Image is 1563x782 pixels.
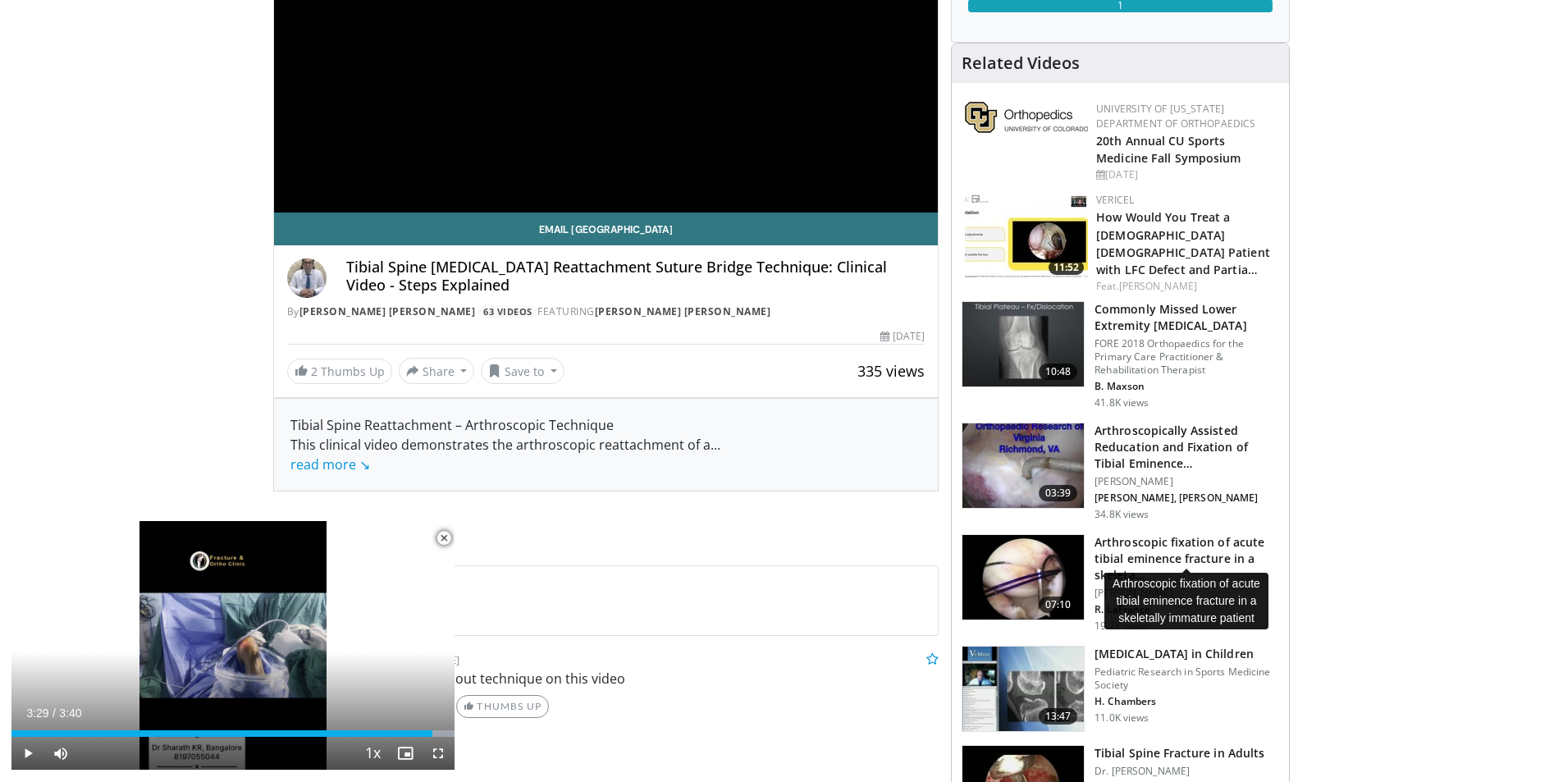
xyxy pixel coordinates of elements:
[1119,279,1197,293] a: [PERSON_NAME]
[857,361,925,381] span: 335 views
[290,415,922,474] div: Tibial Spine Reattachment – Arthroscopic Technique This clinical video demonstrates the arthrosco...
[322,669,939,688] p: Can't see anything about technique on this video
[965,193,1088,279] img: 62f325f7-467e-4e39-9fa8-a2cb7d050ecd.150x105_q85_crop-smart_upscale.jpg
[1095,475,1279,488] p: [PERSON_NAME]
[1095,301,1279,334] h3: Commonly Missed Lower Extremity [MEDICAL_DATA]
[1095,620,1149,633] p: 19.2K views
[356,737,389,770] button: Playback Rate
[1095,534,1279,583] h3: Arthroscopic fixation of acute tibial eminence fracture in a skeleta…
[1039,708,1078,725] span: 13:47
[422,737,455,770] button: Fullscreen
[965,193,1088,279] a: 11:52
[273,531,939,552] span: Comments 1
[962,302,1084,387] img: 4aa379b6-386c-4fb5-93ee-de5617843a87.150x105_q85_crop-smart_upscale.jpg
[1095,423,1279,472] h3: Arthroscopically Assisted Reducation and Fixation of Tibial Eminence…
[389,737,422,770] button: Enable picture-in-picture mode
[962,647,1084,732] img: b01d42a4-250f-475a-bf51-a4a606183fe7.150x105_q85_crop-smart_upscale.jpg
[11,730,455,737] div: Progress Bar
[481,358,564,384] button: Save to
[478,305,538,319] a: 63 Videos
[274,213,939,245] a: Email [GEOGRAPHIC_DATA]
[44,737,77,770] button: Mute
[1096,102,1255,130] a: University of [US_STATE] Department of Orthopaedics
[287,258,327,298] img: Avatar
[962,423,1084,509] img: 321592_0000_1.png.150x105_q85_crop-smart_upscale.jpg
[427,652,459,667] small: [DATE]
[1096,209,1270,277] a: How Would You Treat a [DEMOGRAPHIC_DATA] [DEMOGRAPHIC_DATA] Patient with LFC Defect and Partia…
[1039,597,1078,613] span: 07:10
[880,329,925,344] div: [DATE]
[1104,573,1268,629] div: Arthroscopic fixation of acute tibial eminence fracture in a skeletally immature patient
[53,707,56,720] span: /
[962,423,1279,521] a: 03:39 Arthroscopically Assisted Reducation and Fixation of Tibial Eminence… [PERSON_NAME] [PERSON...
[11,737,44,770] button: Play
[287,359,392,384] a: 2 Thumbs Up
[595,304,771,318] a: [PERSON_NAME] [PERSON_NAME]
[346,258,925,294] h4: Tibial Spine [MEDICAL_DATA] Reattachment Suture Bridge Technique: Clinical Video - Steps Explained
[427,521,460,556] button: Close
[962,53,1080,73] h4: Related Videos
[1096,279,1276,294] div: Feat.
[1095,492,1279,505] p: [PERSON_NAME], [PERSON_NAME]
[299,304,476,318] a: [PERSON_NAME] [PERSON_NAME]
[1095,665,1279,692] p: Pediatric Research in Sports Medicine Society
[965,102,1088,133] img: 355603a8-37da-49b6-856f-e00d7e9307d3.png.150x105_q85_autocrop_double_scale_upscale_version-0.2.png
[456,695,549,718] a: Thumbs Up
[1039,364,1078,380] span: 10:48
[1095,587,1279,600] p: [PERSON_NAME]
[962,534,1279,633] a: 07:10 Arthroscopic fixation of acute tibial eminence fracture in a skeleta… [PERSON_NAME] R. LaFr...
[287,304,925,319] div: By FEATURING
[290,455,370,473] a: read more ↘
[1095,646,1279,662] h3: [MEDICAL_DATA] in Children
[1096,193,1134,207] a: Vericel
[26,707,48,720] span: 3:29
[1095,603,1279,616] p: R. LaFrance
[11,521,455,771] video-js: Video Player
[1095,337,1279,377] p: FORE 2018 Orthopaedics for the Primary Care Practitioner & Rehabilitation Therapist
[1095,695,1279,708] p: H. Chambers
[1096,167,1276,182] div: [DATE]
[1049,260,1084,275] span: 11:52
[399,358,475,384] button: Share
[1039,485,1078,501] span: 03:39
[962,646,1279,733] a: 13:47 [MEDICAL_DATA] in Children Pediatric Research in Sports Medicine Society H. Chambers 11.0K ...
[1096,133,1241,166] a: 20th Annual CU Sports Medicine Fall Symposium
[962,301,1279,409] a: 10:48 Commonly Missed Lower Extremity [MEDICAL_DATA] FORE 2018 Orthopaedics for the Primary Care ...
[1095,745,1264,761] h3: Tibial Spine Fracture in Adults
[1095,396,1149,409] p: 41.8K views
[1095,711,1149,725] p: 11.0K views
[962,535,1084,620] img: 2ff476e7-e63b-4a6f-8227-99c5eb08ba47.150x105_q85_crop-smart_upscale.jpg
[290,436,720,473] span: ...
[1095,380,1279,393] p: B. Maxson
[1095,508,1149,521] p: 34.8K views
[311,364,318,379] span: 2
[59,707,81,720] span: 3:40
[1095,765,1264,778] p: Dr. [PERSON_NAME]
